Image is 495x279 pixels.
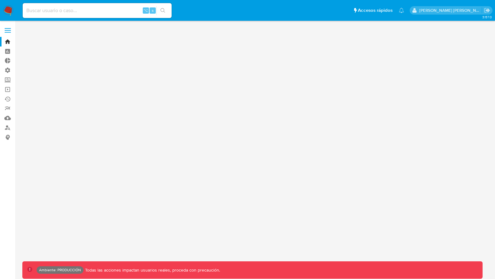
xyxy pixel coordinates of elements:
span: s [152,7,154,13]
a: Notificaciones [399,8,404,13]
p: jarvi.zambrano@mercadolibre.com.co [419,7,482,13]
p: Ambiente: PRODUCCIÓN [39,269,81,271]
span: Accesos rápidos [358,7,393,14]
input: Buscar usuario o caso... [23,7,172,15]
a: Salir [484,7,490,14]
p: Todas las acciones impactan usuarios reales, proceda con precaución. [83,267,220,273]
span: ⌥ [143,7,148,13]
button: search-icon [156,6,169,15]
